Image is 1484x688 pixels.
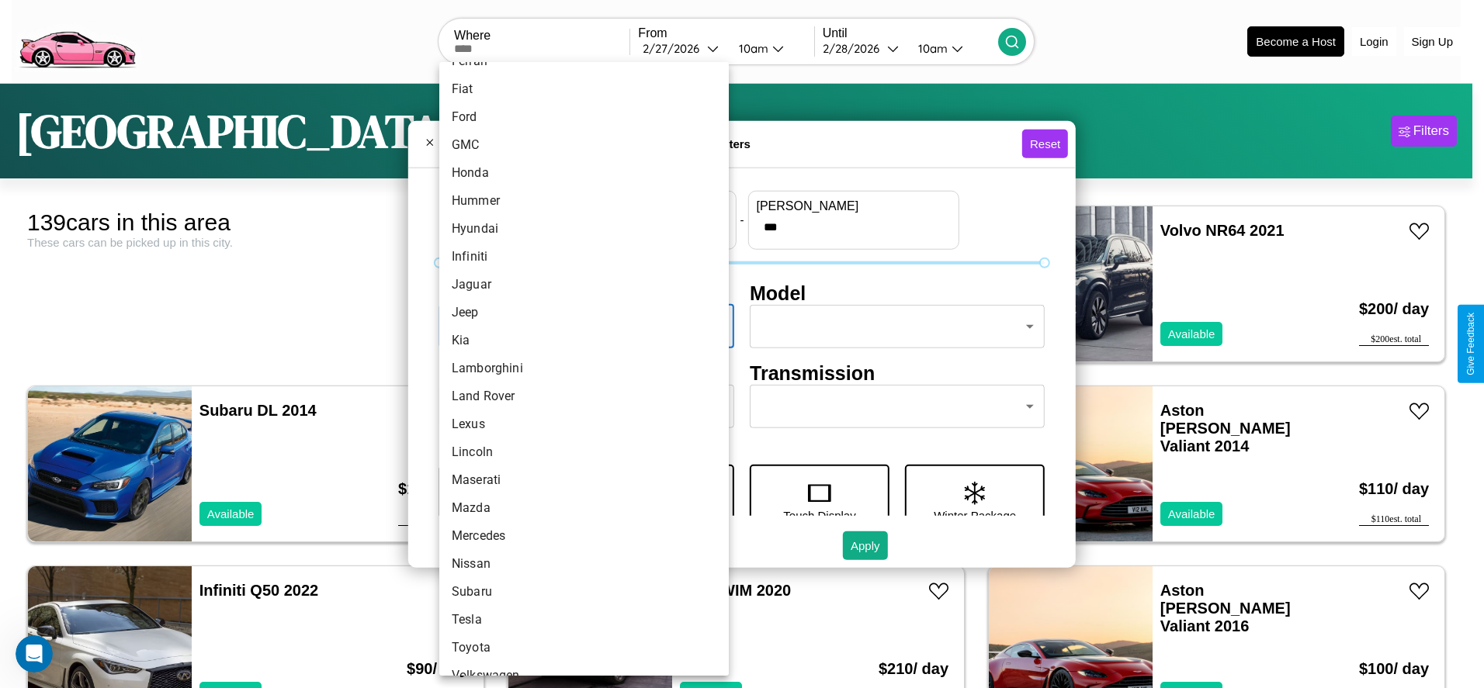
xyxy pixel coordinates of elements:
li: Nissan [439,550,729,578]
li: Toyota [439,634,729,662]
li: Lamborghini [439,354,729,382]
li: Honda [439,159,729,187]
li: Jeep [439,299,729,327]
li: Ford [439,103,729,131]
li: Hummer [439,187,729,215]
li: Jaguar [439,271,729,299]
li: Infiniti [439,243,729,271]
li: Mercedes [439,522,729,550]
li: Lexus [439,410,729,438]
li: Maserati [439,466,729,494]
li: Subaru [439,578,729,606]
li: GMC [439,131,729,159]
li: Hyundai [439,215,729,243]
li: Tesla [439,606,729,634]
li: Fiat [439,75,729,103]
div: Give Feedback [1465,313,1476,375]
li: Kia [439,327,729,354]
li: Land Rover [439,382,729,410]
li: Lincoln [439,438,729,466]
iframe: Intercom live chat [16,635,53,672]
li: Mazda [439,494,729,522]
